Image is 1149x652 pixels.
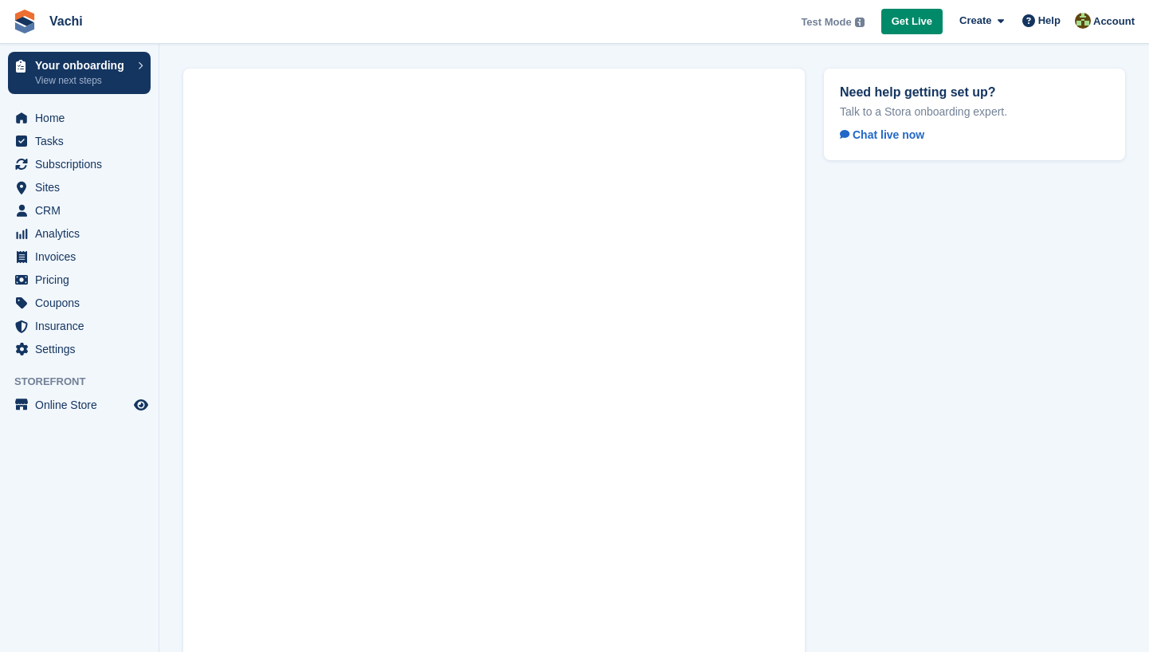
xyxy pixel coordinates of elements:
[35,245,131,268] span: Invoices
[43,8,89,34] a: Vachi
[8,107,151,129] a: menu
[13,10,37,33] img: stora-icon-8386f47178a22dfd0bd8f6a31ec36ba5ce8667c1dd55bd0f319d3a0aa187defe.svg
[8,153,151,175] a: menu
[8,199,151,222] a: menu
[8,292,151,314] a: menu
[8,269,151,291] a: menu
[840,125,937,144] a: Chat live now
[35,199,131,222] span: CRM
[35,292,131,314] span: Coupons
[855,18,865,27] img: icon-info-grey-7440780725fd019a000dd9b08b2336e03edf1995a4989e88bcd33f0948082b44.svg
[35,315,131,337] span: Insurance
[892,14,932,29] span: Get Live
[1075,13,1091,29] img: Anete Gre
[35,130,131,152] span: Tasks
[840,128,924,141] span: Chat live now
[840,104,1109,119] p: Talk to a Stora onboarding expert.
[8,176,151,198] a: menu
[35,73,130,88] p: View next steps
[131,395,151,414] a: Preview store
[35,338,131,360] span: Settings
[801,14,851,30] span: Test Mode
[840,84,1109,100] h2: Need help getting set up?
[35,153,131,175] span: Subscriptions
[35,269,131,291] span: Pricing
[35,176,131,198] span: Sites
[8,394,151,416] a: menu
[8,315,151,337] a: menu
[959,13,991,29] span: Create
[35,107,131,129] span: Home
[881,9,943,35] a: Get Live
[35,60,130,71] p: Your onboarding
[14,374,159,390] span: Storefront
[8,130,151,152] a: menu
[8,222,151,245] a: menu
[8,338,151,360] a: menu
[8,52,151,94] a: Your onboarding View next steps
[1093,14,1135,29] span: Account
[1038,13,1061,29] span: Help
[35,222,131,245] span: Analytics
[35,394,131,416] span: Online Store
[8,245,151,268] a: menu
